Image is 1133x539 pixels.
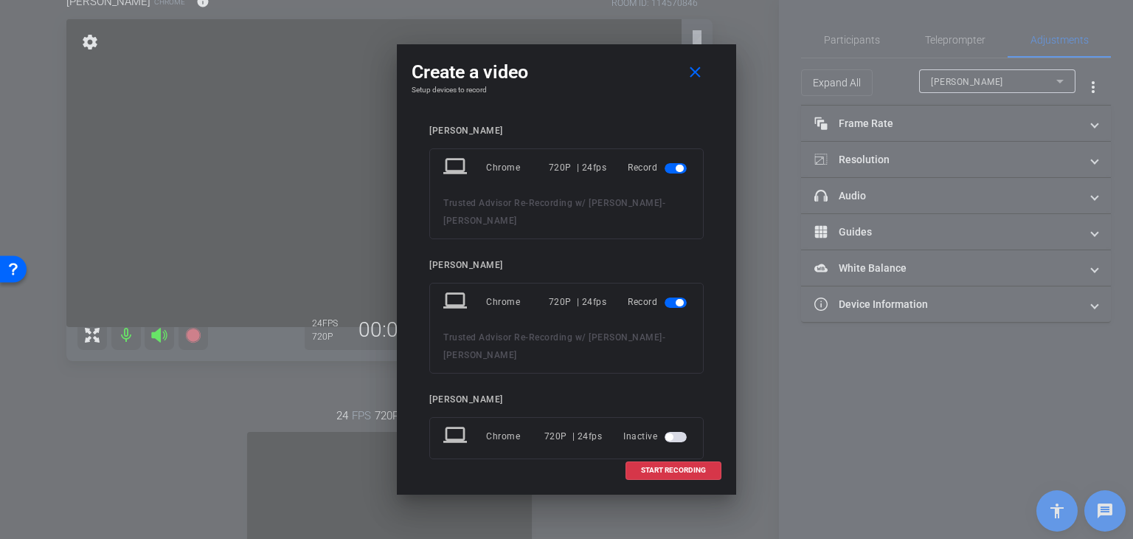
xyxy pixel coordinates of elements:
h4: Setup devices to record [412,86,721,95]
span: Trusted Advisor Re-Recording w/ [PERSON_NAME] [443,198,662,208]
div: 720P | 24fps [544,423,603,450]
div: [PERSON_NAME] [429,126,704,137]
span: [PERSON_NAME] [443,350,517,360]
mat-icon: laptop [443,423,470,450]
div: Chrome [486,423,544,450]
mat-icon: laptop [443,289,470,315]
div: Chrome [486,289,549,315]
div: Inactive [623,423,690,450]
div: 720P | 24fps [549,154,607,181]
div: [PERSON_NAME] [429,260,704,271]
span: - [662,332,666,343]
span: START RECORDING [641,467,706,474]
span: [PERSON_NAME] [443,216,517,226]
span: Trusted Advisor Re-Recording w/ [PERSON_NAME] [443,332,662,343]
mat-icon: close [686,63,704,82]
div: Create a video [412,59,721,86]
div: Chrome [486,154,549,181]
div: Record [628,289,690,315]
div: 720P | 24fps [549,289,607,315]
div: [PERSON_NAME] [429,394,704,405]
div: Record [628,154,690,181]
span: - [662,198,666,208]
mat-icon: laptop [443,154,470,181]
button: START RECORDING [626,461,721,480]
